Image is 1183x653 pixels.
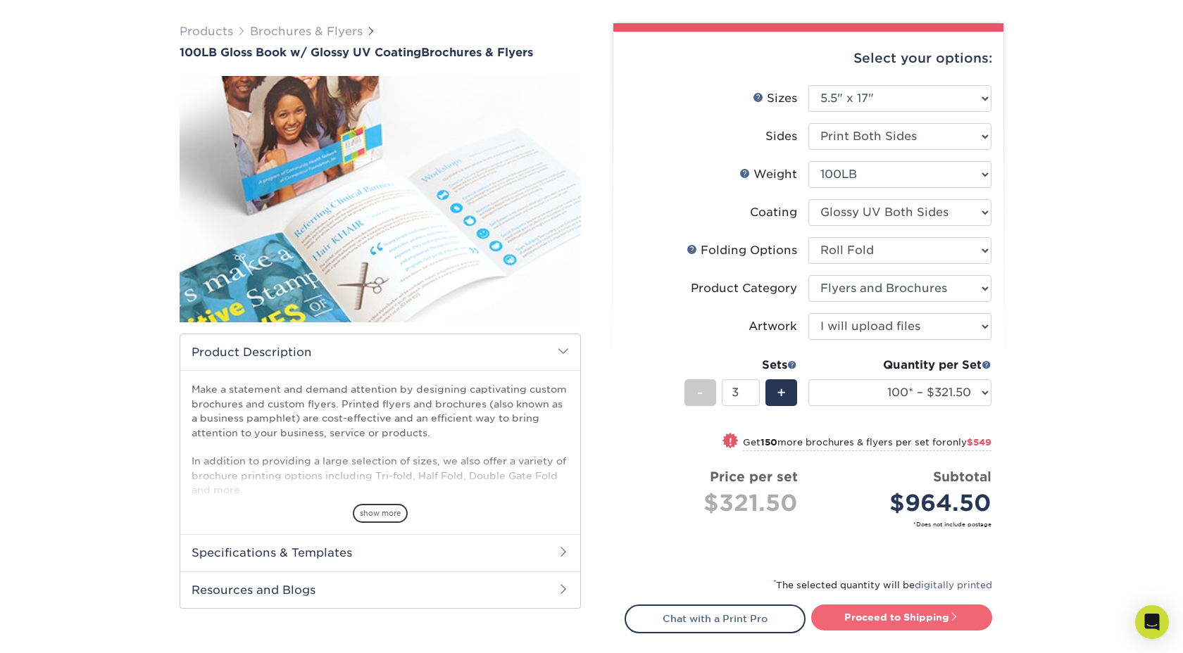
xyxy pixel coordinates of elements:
div: Open Intercom Messenger [1135,605,1169,639]
div: Sides [765,128,797,145]
img: 100LB Gloss Book<br/>w/ Glossy UV Coating 01 [180,61,581,338]
div: Select your options: [625,32,992,85]
a: Brochures & Flyers [250,25,363,38]
div: Folding Options [687,242,797,259]
strong: 150 [760,437,777,448]
small: Get more brochures & flyers per set for [743,437,991,451]
p: Make a statement and demand attention by designing captivating custom brochures and custom flyers... [192,382,569,526]
span: only [946,437,991,448]
h2: Specifications & Templates [180,534,580,571]
a: Proceed to Shipping [811,604,992,630]
small: The selected quantity will be [773,580,992,590]
div: Weight [739,166,797,183]
a: 100LB Gloss Book w/ Glossy UV CoatingBrochures & Flyers [180,46,581,59]
span: 100LB Gloss Book w/ Glossy UV Coating [180,46,421,59]
a: digitally printed [915,580,992,590]
h2: Product Description [180,334,580,370]
a: Products [180,25,233,38]
small: *Does not include postage [636,520,991,528]
div: $964.50 [819,486,991,520]
h1: Brochures & Flyers [180,46,581,59]
div: $321.50 [636,486,798,520]
strong: Subtotal [933,469,991,484]
div: Sizes [753,90,797,107]
h2: Resources and Blogs [180,571,580,608]
span: $549 [967,437,991,448]
a: Chat with a Print Pro [625,604,806,633]
div: Product Category [691,280,797,297]
strong: Price per set [710,469,798,484]
span: - [697,382,703,403]
div: Coating [750,204,797,221]
div: Quantity per Set [808,357,991,374]
div: Artwork [749,318,797,335]
div: Sets [684,357,797,374]
span: show more [353,504,408,523]
span: ! [729,434,732,449]
span: + [777,382,786,403]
